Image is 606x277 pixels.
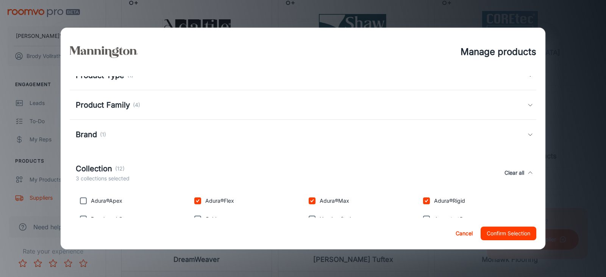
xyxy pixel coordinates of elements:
[76,129,97,140] h5: Brand
[91,215,122,223] p: Benchmark®
[320,197,349,205] p: Adura®Max
[70,37,138,67] img: vendor_logo_square_en-us.png
[205,197,234,205] p: Adura®Flex
[70,120,536,149] div: Brand(1)
[91,197,122,205] p: Adura®Apex
[452,227,476,240] button: Cancel
[100,130,106,139] p: (1)
[461,45,536,59] h4: Manage products
[434,197,465,205] p: Adura®Rigid
[320,215,351,223] p: Handcrafted
[205,215,217,223] p: Gold
[76,163,112,174] h5: Collection
[434,215,463,223] p: Jumpstart®
[70,155,536,190] div: Collection(12)3 collections selectedClear all
[501,163,527,183] button: Clear all
[70,90,536,120] div: Product Family(4)
[133,101,140,109] p: (4)
[115,164,125,173] p: (12)
[76,174,130,183] p: 3 collections selected
[481,227,536,240] button: Confirm Selection
[76,99,130,111] h5: Product Family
